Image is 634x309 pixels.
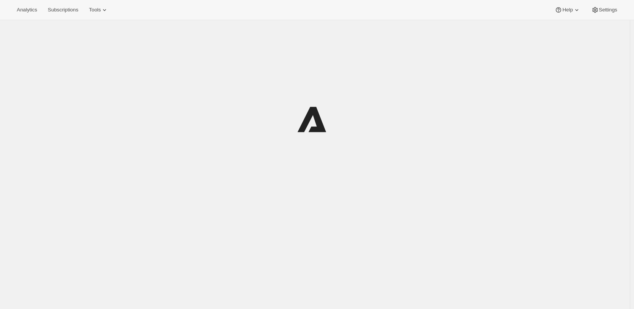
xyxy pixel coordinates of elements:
[587,5,622,15] button: Settings
[48,7,78,13] span: Subscriptions
[43,5,83,15] button: Subscriptions
[84,5,113,15] button: Tools
[12,5,42,15] button: Analytics
[89,7,101,13] span: Tools
[599,7,617,13] span: Settings
[562,7,573,13] span: Help
[550,5,585,15] button: Help
[17,7,37,13] span: Analytics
